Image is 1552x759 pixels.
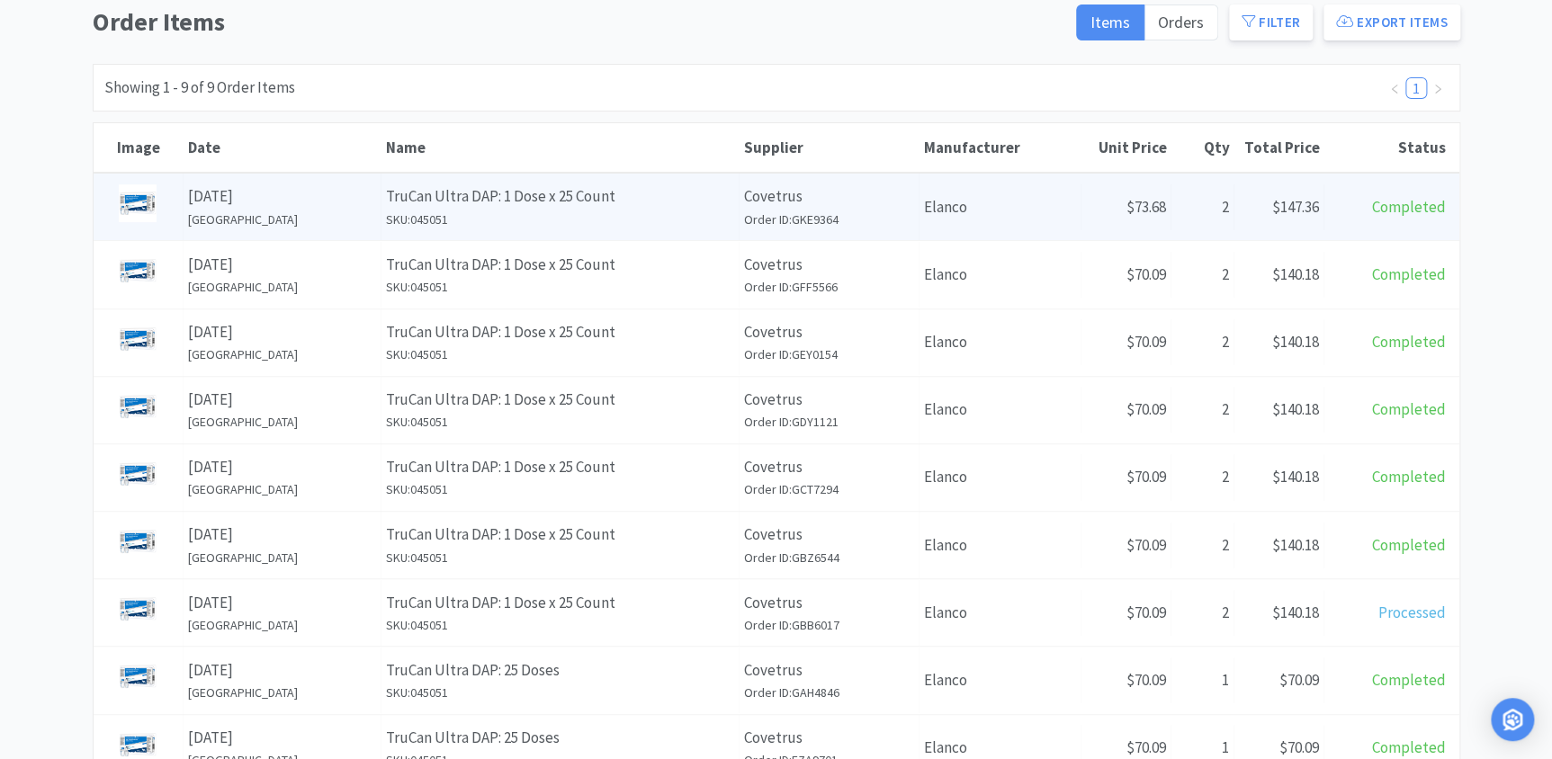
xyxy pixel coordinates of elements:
[1171,454,1234,500] div: 2
[1171,184,1234,230] div: 2
[386,344,734,364] h6: SKU: 045051
[1272,197,1319,217] span: $147.36
[744,277,914,297] h6: Order ID: GFF5566
[744,210,914,229] h6: Order ID: GKE9364
[119,388,157,425] img: 721003679c1949c1bb7ccbb9ba6abc13_35052.png
[1176,138,1230,157] div: Qty
[188,548,376,567] h6: [GEOGRAPHIC_DATA]
[920,184,1081,230] div: Elanco
[1090,12,1130,32] span: Items
[1372,332,1446,352] span: Completed
[386,455,734,479] p: TruCan Ultra DAP: 1 Dose x 25 Count
[386,548,734,567] h6: SKU: 045051
[1372,535,1446,555] span: Completed
[744,388,914,412] p: Covetrus
[386,726,734,750] p: TruCan Ultra DAP: 25 Doses
[920,454,1081,500] div: Elanco
[1272,264,1319,284] span: $140.18
[119,590,157,628] img: 721003679c1949c1bb7ccbb9ba6abc13_35052.png
[920,252,1081,298] div: Elanco
[1171,590,1234,636] div: 2
[188,658,376,683] p: [DATE]
[1427,77,1449,99] li: Next Page
[920,590,1081,636] div: Elanco
[119,320,157,358] img: 721003679c1949c1bb7ccbb9ba6abc13_35052.png
[386,138,735,157] div: Name
[119,184,157,222] img: 721003679c1949c1bb7ccbb9ba6abc13_35052.png
[744,522,914,547] p: Covetrus
[1171,522,1234,568] div: 2
[188,479,376,499] h6: [GEOGRAPHIC_DATA]
[1086,138,1167,157] div: Unit Price
[744,320,914,344] p: Covetrus
[119,657,157,695] img: 721003679c1949c1bb7ccbb9ba6abc13_35052.png
[386,388,734,412] p: TruCan Ultra DAP: 1 Dose x 25 Count
[386,412,734,432] h6: SKU: 045051
[1406,78,1426,98] a: 1
[1372,264,1446,284] span: Completed
[188,320,376,344] p: [DATE]
[1384,77,1405,99] li: Previous Page
[744,138,915,157] div: Supplier
[1491,698,1534,741] div: Open Intercom Messenger
[1126,467,1166,487] span: $70.09
[1126,535,1166,555] span: $70.09
[386,277,734,297] h6: SKU: 045051
[1432,84,1443,94] i: icon: right
[1279,737,1319,757] span: $70.09
[744,726,914,750] p: Covetrus
[188,412,376,432] h6: [GEOGRAPHIC_DATA]
[1378,603,1446,622] span: Processed
[1405,77,1427,99] li: 1
[188,455,376,479] p: [DATE]
[1279,670,1319,690] span: $70.09
[188,210,376,229] h6: [GEOGRAPHIC_DATA]
[1171,252,1234,298] div: 2
[188,184,376,209] p: [DATE]
[744,615,914,635] h6: Order ID: GBB6017
[1171,387,1234,433] div: 2
[920,319,1081,365] div: Elanco
[744,455,914,479] p: Covetrus
[1126,603,1166,622] span: $70.09
[93,2,1066,42] h1: Order Items
[1272,603,1319,622] span: $140.18
[744,683,914,702] h6: Order ID: GAH4846
[188,522,376,547] p: [DATE]
[1126,737,1166,757] span: $70.09
[744,591,914,615] p: Covetrus
[98,138,179,157] div: Image
[386,591,734,615] p: TruCan Ultra DAP: 1 Dose x 25 Count
[744,344,914,364] h6: Order ID: GEY0154
[1171,319,1234,365] div: 2
[188,138,377,157] div: Date
[1126,670,1166,690] span: $70.09
[1372,670,1446,690] span: Completed
[188,344,376,364] h6: [GEOGRAPHIC_DATA]
[1272,535,1319,555] span: $140.18
[924,138,1077,157] div: Manufacturer
[386,522,734,547] p: TruCan Ultra DAP: 1 Dose x 25 Count
[1126,399,1166,419] span: $70.09
[1158,12,1204,32] span: Orders
[188,615,376,635] h6: [GEOGRAPHIC_DATA]
[1229,4,1313,40] button: Filter
[1126,264,1166,284] span: $70.09
[386,320,734,344] p: TruCan Ultra DAP: 1 Dose x 25 Count
[1272,467,1319,487] span: $140.18
[104,76,295,100] div: Showing 1 - 9 of 9 Order Items
[119,522,157,560] img: 721003679c1949c1bb7ccbb9ba6abc13_35052.png
[744,658,914,683] p: Covetrus
[1329,138,1446,157] div: Status
[1372,197,1446,217] span: Completed
[1372,399,1446,419] span: Completed
[188,253,376,277] p: [DATE]
[744,548,914,567] h6: Order ID: GBZ6544
[386,253,734,277] p: TruCan Ultra DAP: 1 Dose x 25 Count
[744,253,914,277] p: Covetrus
[386,615,734,635] h6: SKU: 045051
[1272,399,1319,419] span: $140.18
[386,210,734,229] h6: SKU: 045051
[744,412,914,432] h6: Order ID: GDY1121
[1372,737,1446,757] span: Completed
